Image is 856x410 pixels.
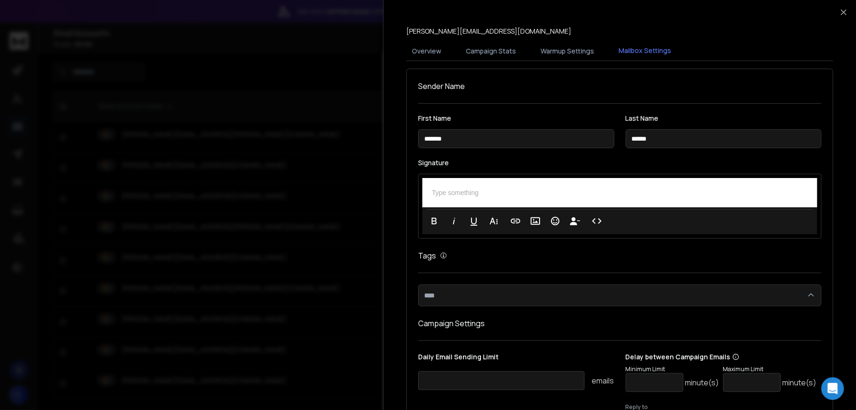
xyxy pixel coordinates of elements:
button: Warmup Settings [535,41,600,62]
p: minute(s) [783,377,817,388]
button: Code View [588,212,606,231]
label: Signature [418,160,821,166]
p: Maximum Limit [723,365,817,373]
p: [PERSON_NAME][EMAIL_ADDRESS][DOMAIN_NAME] [406,27,571,36]
button: Underline (Ctrl+U) [465,212,483,231]
h1: Campaign Settings [418,318,821,329]
div: Open Intercom Messenger [821,377,844,400]
button: Bold (Ctrl+B) [425,212,443,231]
button: Emoticons [546,212,564,231]
button: Campaign Stats [460,41,522,62]
p: Delay between Campaign Emails [626,352,817,362]
button: More Text [485,212,503,231]
button: Insert Link (Ctrl+K) [507,212,524,231]
label: Last Name [626,115,822,122]
button: Overview [406,41,447,62]
p: emails [592,375,614,386]
button: Italic (Ctrl+I) [445,212,463,231]
button: Insert Unsubscribe Link [566,212,584,231]
button: Mailbox Settings [613,40,677,62]
button: Insert Image (Ctrl+P) [526,212,544,231]
p: Daily Email Sending Limit [418,352,614,365]
h1: Tags [418,250,436,261]
p: Minimum Limit [626,365,719,373]
label: First Name [418,115,614,122]
h1: Sender Name [418,80,821,92]
p: minute(s) [685,377,719,388]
